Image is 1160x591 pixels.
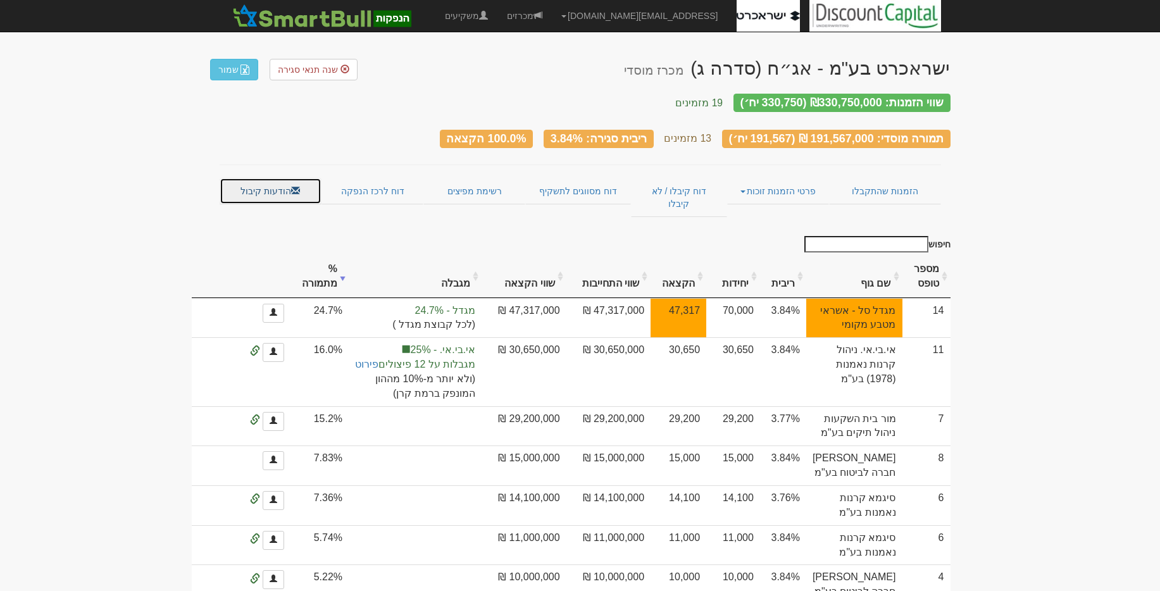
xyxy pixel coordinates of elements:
td: 47,317,000 ₪ [482,298,566,338]
td: 15,000,000 ₪ [566,445,651,485]
td: 15.2% [290,406,349,446]
td: 29,200 [706,406,760,446]
a: הודעות קיבול [220,178,321,204]
span: שנה תנאי סגירה [278,65,338,75]
td: 3.84% [760,525,806,565]
td: אי.בי.אי. ניהול קרנות נאמנות (1978) בע"מ [806,337,902,406]
td: 11,000,000 ₪ [566,525,651,565]
td: 11 [902,337,951,406]
a: דוח קיבלו / לא קיבלו [631,178,727,217]
td: אחוז הקצאה להצעה זו 67.6% [651,298,706,338]
td: 3.84% [760,337,806,406]
td: 70,000 [706,298,760,338]
td: 15,000 [651,445,706,485]
input: חיפוש [804,236,928,252]
a: פירוט [355,359,378,370]
td: [PERSON_NAME] חברה לביטוח בע"מ [806,445,902,485]
a: פרטי הזמנות זוכות [727,178,829,204]
a: רשימת מפיצים [423,178,525,204]
td: 47,317,000 ₪ [566,298,651,338]
a: שמור [210,59,258,80]
td: 15,000 [706,445,760,485]
small: 19 מזמינים [675,97,723,108]
th: שווי הקצאה: activate to sort column ascending [482,256,566,298]
a: שנה תנאי סגירה [270,59,358,80]
a: דוח לרכז הנפקה [321,178,423,204]
td: 30,650,000 ₪ [566,337,651,406]
td: 14,100,000 ₪ [482,485,566,525]
th: מספר טופס: activate to sort column ascending [902,256,951,298]
td: 6 [902,485,951,525]
td: 5.74% [290,525,349,565]
td: 14,100 [651,485,706,525]
img: SmartBull Logo [229,3,415,28]
a: דוח מסווגים לתשקיף [525,178,631,204]
label: חיפוש [800,236,951,252]
th: ריבית : activate to sort column ascending [760,256,806,298]
small: מכרז מוסדי [624,63,684,77]
td: 8 [902,445,951,485]
td: 6 [902,525,951,565]
td: סיגמא קרנות נאמנות בע"מ [806,485,902,525]
td: הקצאה בפועל לקבוצת סמארטבול 25%, לתשומת ליבך: עדכון המגבלות ישנה את אפשרויות ההקצאה הסופיות. [349,337,482,406]
td: 11,000 [651,525,706,565]
td: 30,650,000 ₪ [482,337,566,406]
td: 11,000 [706,525,760,565]
td: מגדל סל - אשראי מטבע מקומי [806,298,902,338]
td: 30,650 [706,337,760,406]
td: סיגמא קרנות נאמנות בע"מ [806,525,902,565]
span: (ולא יותר מ-10% מההון המונפק ברמת קרן) [355,372,475,401]
td: 3.84% [760,298,806,338]
td: 14,100,000 ₪ [566,485,651,525]
td: 29,200,000 ₪ [566,406,651,446]
th: % מתמורה: activate to sort column ascending [290,256,349,298]
a: הזמנות שהתקבלו [829,178,940,204]
td: 16.0% [290,337,349,406]
td: 7.83% [290,445,349,485]
th: שווי התחייבות: activate to sort column ascending [566,256,651,298]
td: 7.36% [290,485,349,525]
div: תמורה מוסדי: 191,567,000 ₪ (191,567 יח׳) [722,130,951,148]
span: מגבלות על 12 פיצולים [355,358,475,372]
span: (לכל קבוצת מגדל ) [355,318,475,332]
td: מור בית השקעות ניהול תיקים בע"מ [806,406,902,446]
td: 30,650 [651,337,706,406]
td: 14,100 [706,485,760,525]
small: 13 מזמינים [664,133,711,144]
td: 11,000,000 ₪ [482,525,566,565]
td: הקצאה בפועל לקבוצה 'מגדל' 24.7% [349,298,482,338]
td: 7 [902,406,951,446]
div: ישראכרט בע"מ - אג״ח (סדרה ג) - הנפקה פרטית [624,58,951,78]
td: 14 [902,298,951,338]
img: excel-file-white.png [240,65,250,75]
td: 3.76% [760,485,806,525]
td: 29,200 [651,406,706,446]
td: 29,200,000 ₪ [482,406,566,446]
th: הקצאה: activate to sort column ascending [651,256,706,298]
td: 3.84% [760,445,806,485]
td: 15,000,000 ₪ [482,445,566,485]
th: יחידות: activate to sort column ascending [706,256,760,298]
th: מגבלה: activate to sort column ascending [349,256,482,298]
th: שם גוף : activate to sort column ascending [806,256,902,298]
td: 3.77% [760,406,806,446]
span: מגדל - 24.7% [355,304,475,318]
span: אי.בי.אי. - 25% [355,343,475,358]
span: 100.0% הקצאה [446,132,526,144]
td: 24.7% [290,298,349,338]
div: שווי הזמנות: ₪330,750,000 (330,750 יח׳) [733,94,951,112]
div: ריבית סגירה: 3.84% [544,130,654,148]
